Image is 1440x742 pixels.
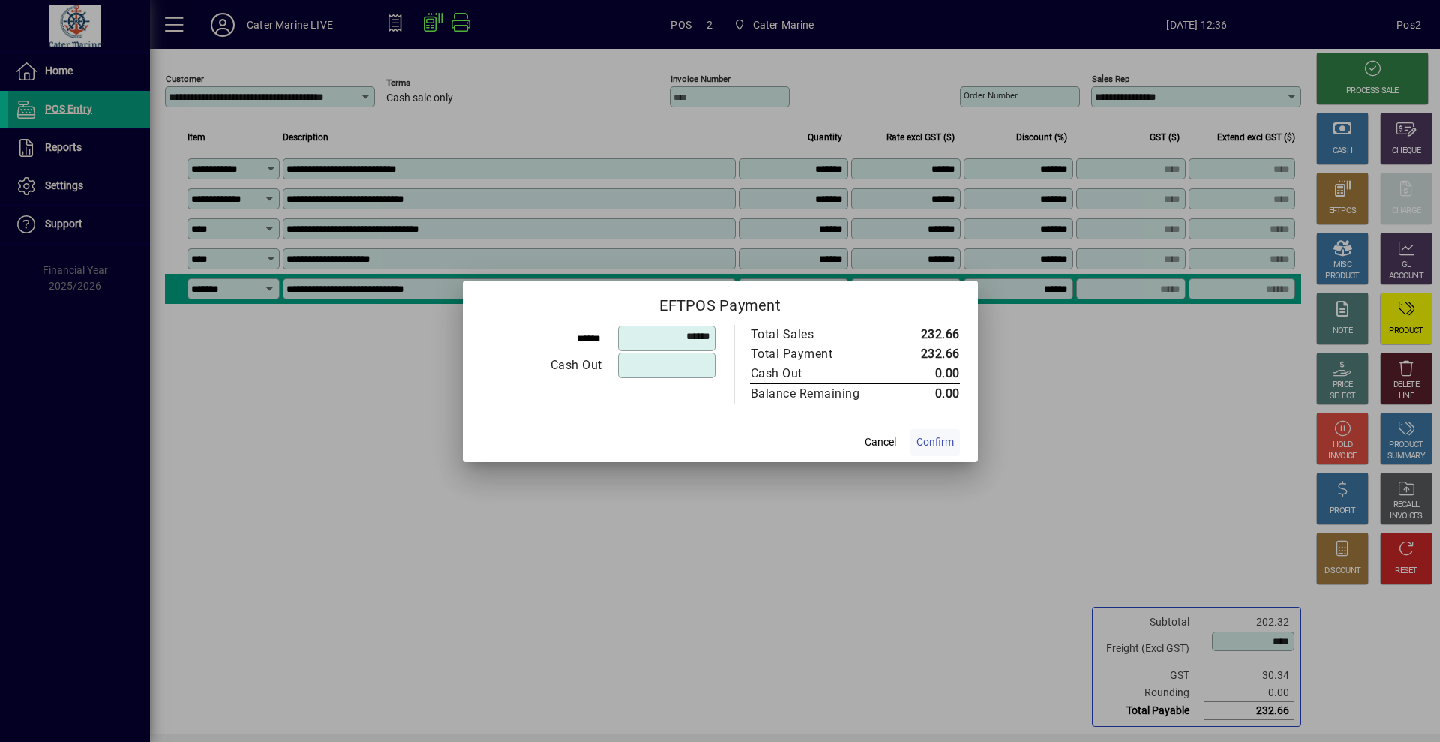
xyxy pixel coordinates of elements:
[856,429,904,456] button: Cancel
[892,344,960,364] td: 232.66
[892,325,960,344] td: 232.66
[916,434,954,450] span: Confirm
[751,385,877,403] div: Balance Remaining
[750,325,892,344] td: Total Sales
[751,365,877,383] div: Cash Out
[463,281,978,324] h2: EFTPOS Payment
[892,364,960,384] td: 0.00
[750,344,892,364] td: Total Payment
[481,356,602,374] div: Cash Out
[910,429,960,456] button: Confirm
[865,434,896,450] span: Cancel
[892,383,960,404] td: 0.00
